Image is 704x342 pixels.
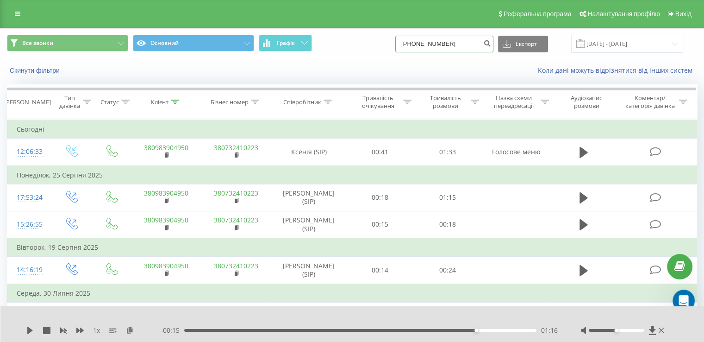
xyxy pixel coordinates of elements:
[673,290,695,312] iframe: Intercom live chat
[17,261,41,279] div: 14:16:19
[93,326,100,335] span: 1 x
[490,94,538,110] div: Назва схеми переадресації
[214,143,258,152] a: 380732410223
[214,261,258,270] a: 380732410223
[414,302,481,329] td: 00:17
[283,98,321,106] div: Співробітник
[214,215,258,224] a: 380732410223
[7,166,697,184] td: Понеділок, 25 Серпня 2025
[211,98,249,106] div: Бізнес номер
[414,257,481,284] td: 00:24
[144,215,188,224] a: 380983904950
[614,329,618,332] div: Accessibility label
[7,120,697,139] td: Сьогодні
[347,257,414,284] td: 00:14
[161,326,184,335] span: - 00:15
[271,211,347,238] td: [PERSON_NAME] (SIP)
[151,98,168,106] div: Клієнт
[395,36,493,52] input: Пошук за номером
[587,10,660,18] span: Налаштування профілю
[347,184,414,211] td: 00:18
[347,302,414,329] td: 00:14
[133,35,254,51] button: Основний
[271,139,347,166] td: Ксенія (SIP)
[538,66,697,75] a: Коли дані можуть відрізнятися вiд інших систем
[259,35,312,51] button: Графік
[7,35,128,51] button: Все звонки
[144,189,188,197] a: 380983904950
[623,94,677,110] div: Коментар/категорія дзвінка
[17,189,41,207] div: 17:53:24
[271,302,347,329] td: [PERSON_NAME] (SIP)
[17,215,41,234] div: 15:26:55
[504,10,572,18] span: Реферальна програма
[355,94,401,110] div: Тривалість очікування
[541,326,558,335] span: 01:16
[17,143,41,161] div: 12:06:33
[271,257,347,284] td: [PERSON_NAME] (SIP)
[560,94,614,110] div: Аудіозапис розмови
[347,139,414,166] td: 00:41
[144,143,188,152] a: 380983904950
[7,284,697,303] td: Середа, 30 Липня 2025
[58,94,80,110] div: Тип дзвінка
[675,10,692,18] span: Вихід
[100,98,119,106] div: Статус
[414,211,481,238] td: 00:18
[4,98,51,106] div: [PERSON_NAME]
[498,36,548,52] button: Експорт
[271,184,347,211] td: [PERSON_NAME] (SIP)
[144,261,188,270] a: 380983904950
[7,66,64,75] button: Скинути фільтри
[277,40,295,46] span: Графік
[7,238,697,257] td: Вівторок, 19 Серпня 2025
[422,94,468,110] div: Тривалість розмови
[414,139,481,166] td: 01:33
[214,189,258,197] a: 380732410223
[347,211,414,238] td: 00:15
[481,139,551,166] td: Голосове меню
[22,39,53,47] span: Все звонки
[474,329,478,332] div: Accessibility label
[414,184,481,211] td: 01:15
